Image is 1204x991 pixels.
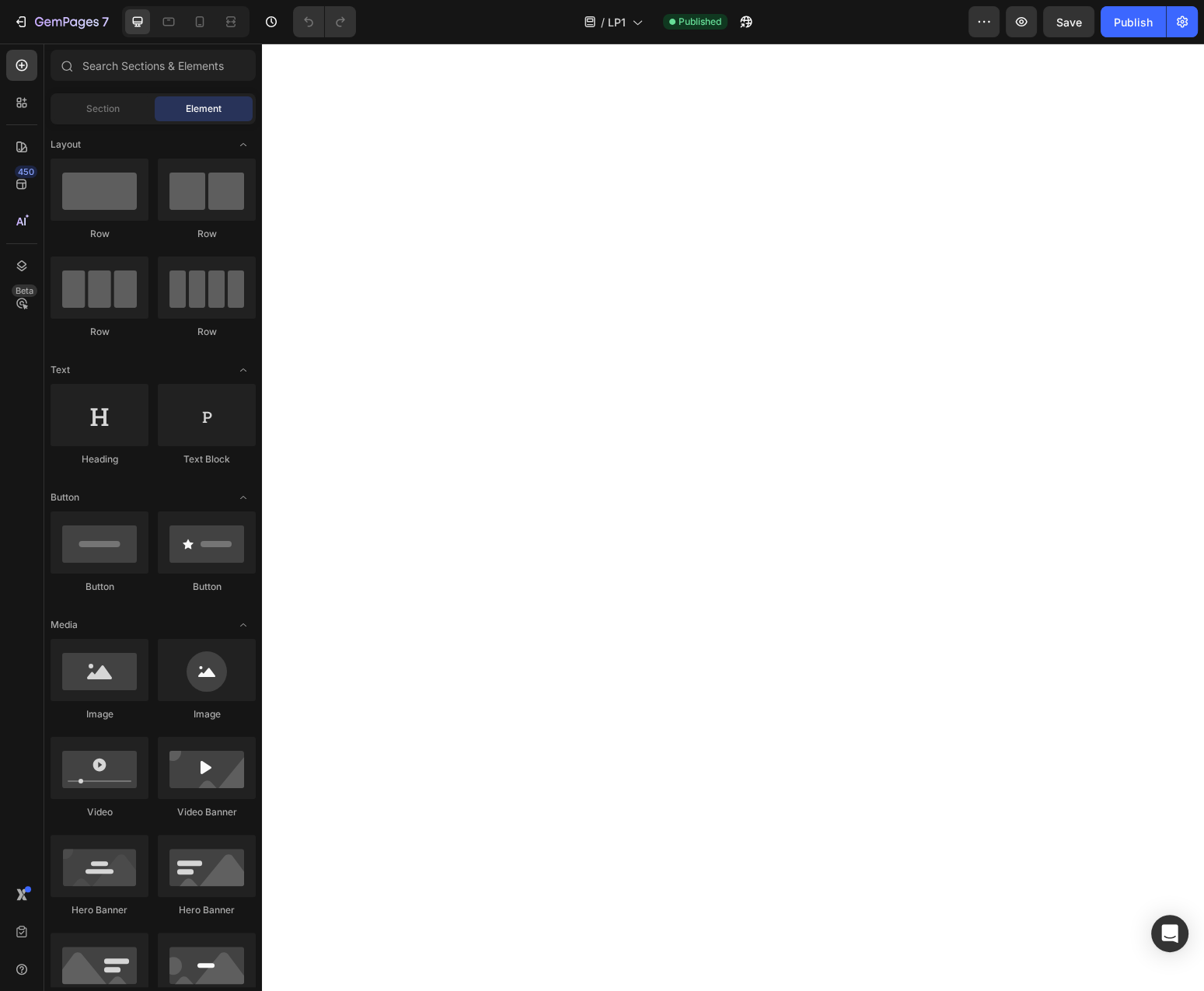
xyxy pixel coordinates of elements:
[51,325,148,339] div: Row
[262,44,1204,991] iframe: Design area
[51,490,79,504] span: Button
[293,6,356,37] div: Undo/Redo
[51,138,81,152] span: Layout
[158,903,256,917] div: Hero Banner
[51,618,78,632] span: Media
[231,358,256,382] span: Toggle open
[51,452,148,466] div: Heading
[231,612,256,637] span: Toggle open
[158,452,256,466] div: Text Block
[6,6,116,37] button: 7
[86,102,120,116] span: Section
[1056,16,1082,29] span: Save
[15,166,37,178] div: 450
[1114,14,1153,30] div: Publish
[1101,6,1166,37] button: Publish
[158,325,256,339] div: Row
[601,14,605,30] span: /
[186,102,222,116] span: Element
[158,707,256,721] div: Image
[51,903,148,917] div: Hero Banner
[1151,915,1188,952] div: Open Intercom Messenger
[158,805,256,819] div: Video Banner
[51,50,256,81] input: Search Sections & Elements
[158,580,256,594] div: Button
[608,14,626,30] span: LP1
[12,284,37,297] div: Beta
[102,12,109,31] p: 7
[679,15,721,29] span: Published
[51,707,148,721] div: Image
[231,132,256,157] span: Toggle open
[231,485,256,510] span: Toggle open
[1043,6,1094,37] button: Save
[51,805,148,819] div: Video
[158,227,256,241] div: Row
[51,227,148,241] div: Row
[51,580,148,594] div: Button
[51,363,70,377] span: Text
